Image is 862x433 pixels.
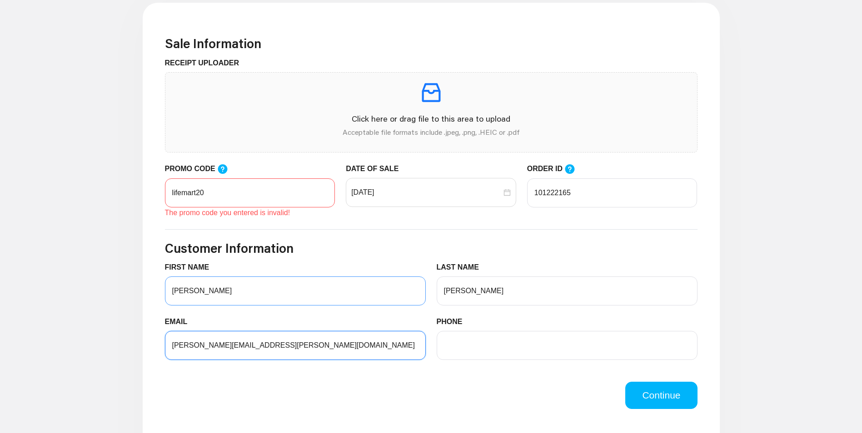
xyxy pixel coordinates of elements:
[437,276,698,305] input: LAST NAME
[165,163,237,175] label: PROMO CODE
[346,163,405,174] label: DATE OF SALE
[173,127,690,138] p: Acceptable file formats include .jpeg, .png, .HEIC or .pdf
[419,80,444,105] span: inbox
[165,73,697,152] span: inboxClick here or drag file to this area to uploadAcceptable file formats include .jpeg, .png, ....
[165,36,698,51] h3: Sale Information
[437,331,698,360] input: PHONE
[165,316,194,327] label: EMAIL
[173,113,690,125] p: Click here or drag file to this area to upload
[527,163,584,175] label: ORDER ID
[165,276,426,305] input: FIRST NAME
[165,207,335,218] div: The promo code you entered is invalid!
[437,262,486,273] label: LAST NAME
[165,331,426,360] input: EMAIL
[165,262,216,273] label: FIRST NAME
[437,316,469,327] label: PHONE
[625,382,697,409] button: Continue
[351,187,502,198] input: DATE OF SALE
[165,241,698,256] h3: Customer Information
[165,58,246,69] label: RECEIPT UPLOADER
